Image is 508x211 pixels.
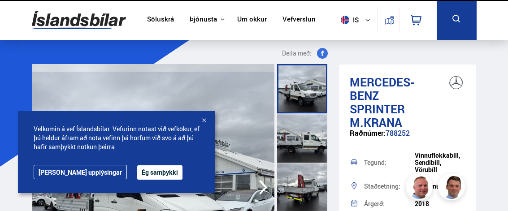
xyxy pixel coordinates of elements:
img: FbJEzSuNWCJXmdc-.webp [439,175,466,202]
span: Mercedes-Benz [350,74,415,103]
div: Tegund: [364,159,415,166]
div: Vinnuflokkabíll, Sendibíll, Vörubíll [415,152,465,173]
div: 788252 [350,129,465,146]
img: brand logo [443,71,469,94]
a: [PERSON_NAME] upplýsingar [34,165,127,179]
img: G0Ugv5HjCgRt.svg [32,5,126,34]
button: Deila með: [273,48,331,59]
img: siFngHWaQ9KaOqBr.png [407,175,434,202]
div: Staðsetning: [364,183,415,189]
a: Um okkur [237,15,267,25]
div: 2018 [415,200,465,207]
button: is [337,7,378,33]
button: Þjónusta [190,15,217,24]
img: svg+xml;base64,PHN2ZyB4bWxucz0iaHR0cDovL3d3dy53My5vcmcvMjAwMC9zdmciIHdpZHRoPSI1MTIiIGhlaWdodD0iNT... [341,16,349,24]
div: Árgerð: [364,201,415,207]
span: Deila með: [282,48,312,59]
span: Velkomin á vef Íslandsbílar. Vefurinn notast við vefkökur, ef þú heldur áfram að nota vefinn þá h... [34,125,200,151]
span: is [337,16,360,24]
button: Ég samþykki [137,165,182,180]
span: Sprinter M.KRANA [350,101,405,130]
span: Raðnúmer: [350,128,386,138]
a: Vefverslun [282,15,316,25]
a: Söluskrá [147,15,174,25]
